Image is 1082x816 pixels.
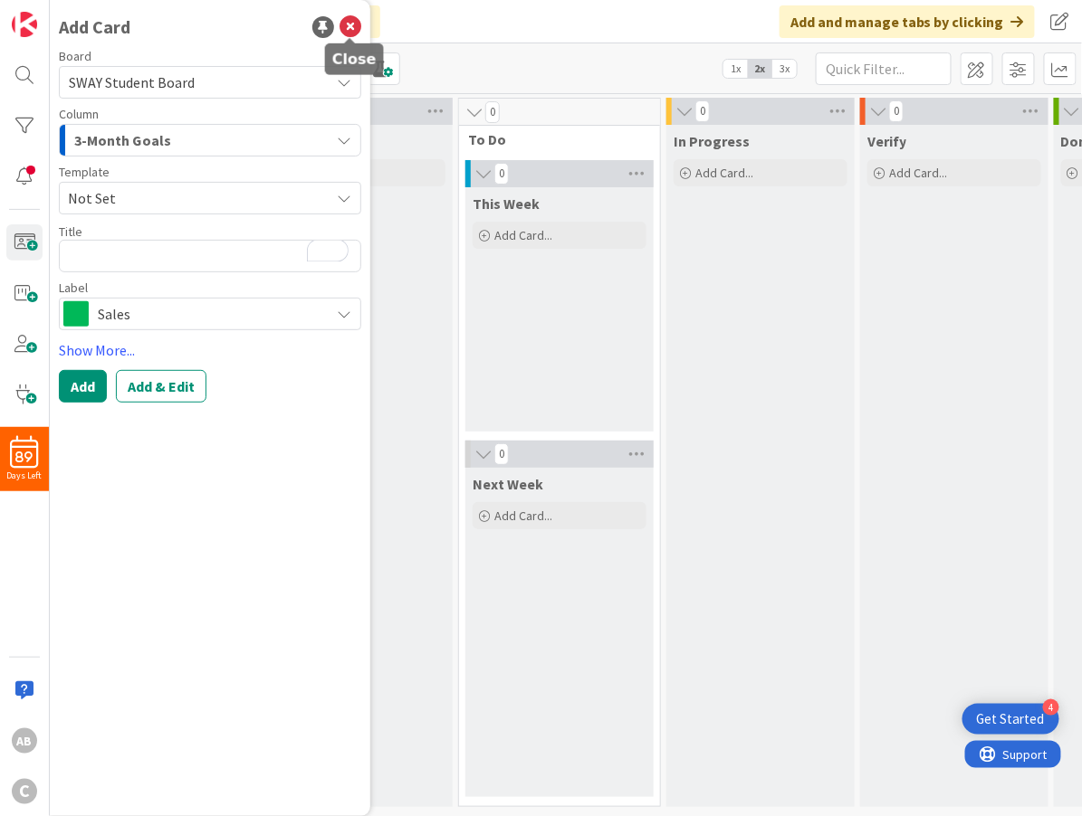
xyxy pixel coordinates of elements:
[68,186,316,210] span: Not Set
[695,165,753,181] span: Add Card...
[74,128,171,152] span: 3-Month Goals
[473,475,543,493] span: Next Week
[867,132,906,150] span: Verify
[59,240,361,272] textarea: To enrich screen reader interactions, please activate Accessibility in Grammarly extension settings
[772,60,797,78] span: 3x
[59,50,91,62] span: Board
[962,704,1059,735] div: Open Get Started checklist, remaining modules: 4
[59,223,82,240] label: Title
[494,163,509,185] span: 0
[494,443,509,465] span: 0
[485,101,500,123] span: 0
[748,60,772,78] span: 2x
[494,227,552,243] span: Add Card...
[59,108,99,120] span: Column
[59,14,130,41] div: Add Card
[98,301,321,327] span: Sales
[780,5,1035,38] div: Add and manage tabs by clicking
[889,165,947,181] span: Add Card...
[116,370,206,403] button: Add & Edit
[816,52,952,85] input: Quick Filter...
[59,166,110,178] span: Template
[695,100,710,122] span: 0
[494,508,552,524] span: Add Card...
[12,728,37,754] div: AB
[473,195,540,213] span: This Week
[468,130,637,148] span: To Do
[69,73,195,91] span: SWAY Student Board
[889,100,904,122] span: 0
[38,3,82,24] span: Support
[332,51,377,68] h5: Close
[59,339,361,361] a: Show More...
[674,132,750,150] span: In Progress
[59,281,88,294] span: Label
[16,451,34,463] span: 89
[1043,699,1059,716] div: 4
[977,710,1045,728] div: Get Started
[59,370,107,403] button: Add
[59,124,361,157] button: 3-Month Goals
[12,12,37,37] img: Visit kanbanzone.com
[12,779,37,804] div: C
[723,60,748,78] span: 1x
